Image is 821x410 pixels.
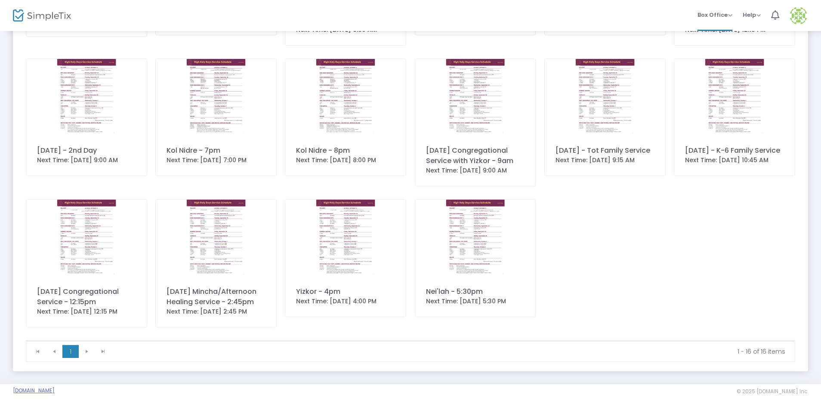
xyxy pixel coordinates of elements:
div: Next Time: [DATE] 9:00 AM [37,156,136,165]
img: 638927077887890518HHDSked7.23.252.png [156,59,276,135]
div: Kol Nidre - 7pm [167,145,265,156]
div: [DATE] Congregational Service - 12:15pm [37,287,136,307]
div: Next Time: [DATE] 9:00 AM [426,166,525,175]
img: 638927084959038534HHDSked7.23.252.png [415,59,536,135]
img: 638927092574585760638927091637013739638927089351514197638927087358022510HHDSked7.23.252.png [415,200,536,276]
div: [DATE] - K-6 Family Service [685,145,784,156]
div: Next Time: [DATE] 2:45 PM [167,307,265,316]
div: Next Time: [DATE] 7:00 PM [167,156,265,165]
span: © 2025 [DOMAIN_NAME] Inc. [737,388,808,395]
kendo-pager-info: 1 - 16 of 16 items [117,347,785,356]
img: 638927087822028680638927087358022510HHDSked7.23.252.png [26,200,147,276]
div: Nei'lah - 5:30pm [426,287,525,297]
div: Next Time: [DATE] 10:45 AM [685,156,784,165]
div: Next Time: [DATE] 8:00 PM [296,156,395,165]
div: Kol Nidre - 8pm [296,145,395,156]
div: [DATE] Congregational Service with Yizkor - 9am [426,145,525,166]
span: Box Office [698,11,732,19]
a: [DOMAIN_NAME] [13,387,55,394]
span: Page 1 [62,345,79,358]
div: [DATE] - 2nd Day [37,145,136,156]
img: 638927080824407148638927074201559470638927072958472812HHDSked7.23.252.png [545,59,665,135]
img: 638927072958472812HHDSked7.23.252.png [26,59,147,135]
img: 638927089351514197638927087358022510HHDSked7.23.252.png [156,200,276,276]
img: 638927079070030455638927077887890518HHDSked7.23.252.png [285,59,406,135]
img: 638927083373755616638927075980701304638927074201559470638927072958472812HHDSked7.23.252.png [674,59,795,135]
div: Next Time: [DATE] 12:15 PM [37,307,136,316]
div: [DATE] Mincha/Afternoon Healing Service - 2:45pm [167,287,265,307]
div: Next Time: [DATE] 9:15 AM [556,156,654,165]
span: Help [743,11,761,19]
div: [DATE] - Tot Family Service [556,145,654,156]
img: 638927091637013739638927089351514197638927087358022510HHDSked7.23.252.png [285,200,406,276]
div: Yizkor - 4pm [296,287,395,297]
div: Next Time: [DATE] 4:00 PM [296,297,395,306]
div: Next Time: [DATE] 5:30 PM [426,297,525,306]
